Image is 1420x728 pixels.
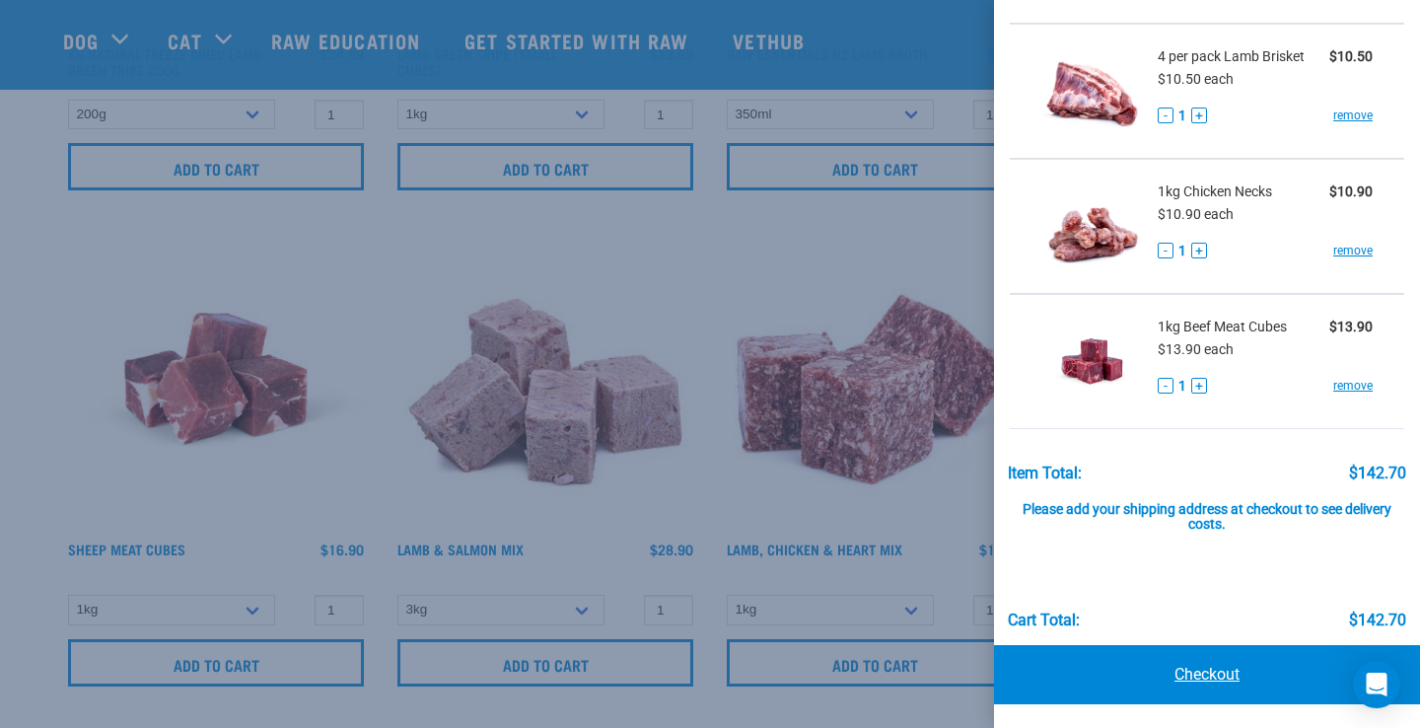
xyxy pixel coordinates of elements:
[1041,40,1143,142] img: Lamb Brisket
[1349,465,1406,482] div: $142.70
[1178,376,1186,397] span: 1
[1191,108,1207,123] button: +
[1158,108,1173,123] button: -
[994,645,1420,704] a: Checkout
[1041,176,1143,277] img: Chicken Necks
[1178,241,1186,261] span: 1
[1333,377,1373,395] a: remove
[1158,206,1234,222] span: $10.90 each
[1333,107,1373,124] a: remove
[1041,311,1143,412] img: Beef Meat Cubes
[1191,243,1207,258] button: +
[1158,243,1173,258] button: -
[1349,612,1406,629] div: $142.70
[1353,661,1400,708] div: Open Intercom Messenger
[1158,71,1234,87] span: $10.50 each
[1329,183,1373,199] strong: $10.90
[1158,317,1287,337] span: 1kg Beef Meat Cubes
[1333,242,1373,259] a: remove
[1191,378,1207,394] button: +
[1008,612,1080,629] div: Cart total:
[1329,48,1373,64] strong: $10.50
[1329,319,1373,334] strong: $13.90
[1178,106,1186,126] span: 1
[1158,182,1272,202] span: 1kg Chicken Necks
[1158,46,1305,67] span: 4 per pack Lamb Brisket
[1158,341,1234,357] span: $13.90 each
[1158,378,1173,394] button: -
[1008,482,1407,534] div: Please add your shipping address at checkout to see delivery costs.
[1008,465,1082,482] div: Item Total:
